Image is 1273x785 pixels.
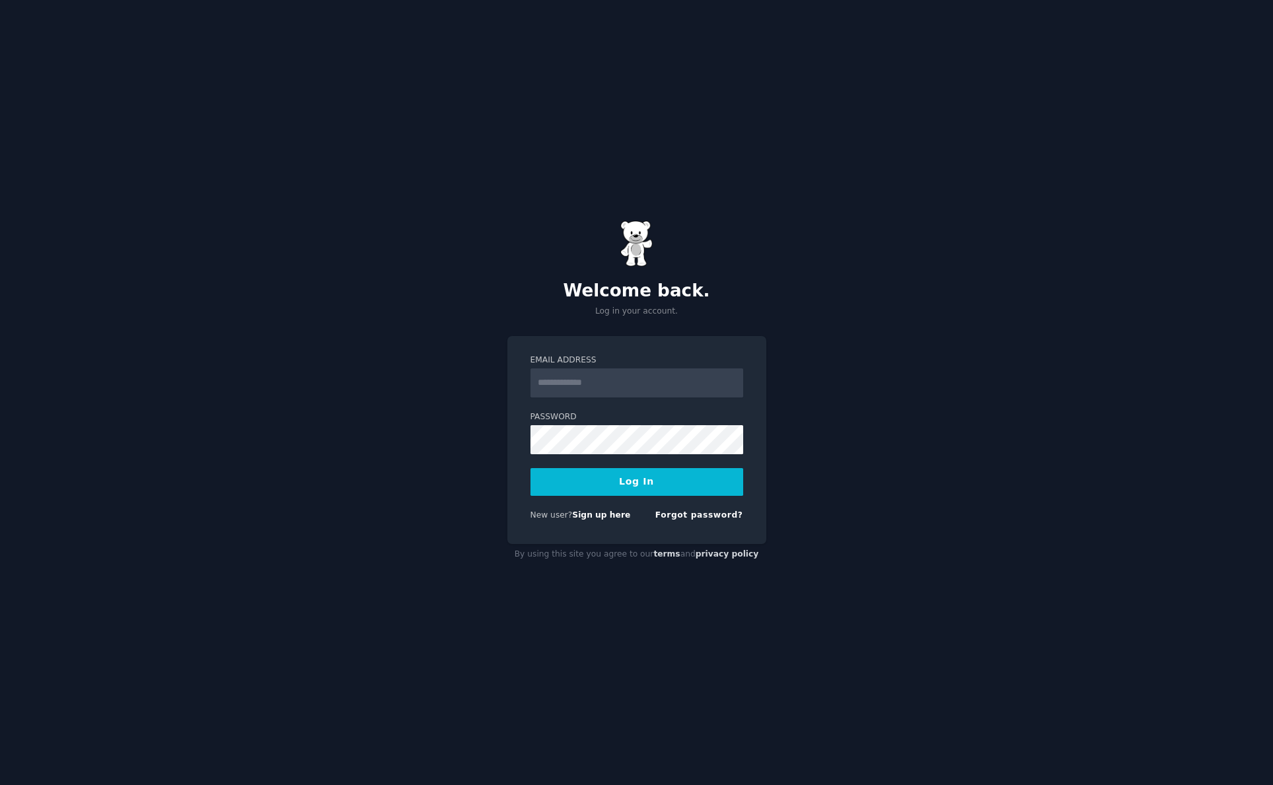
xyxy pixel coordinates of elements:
[507,306,766,318] p: Log in your account.
[530,355,743,366] label: Email Address
[530,411,743,423] label: Password
[507,544,766,565] div: By using this site you agree to our and
[655,510,743,520] a: Forgot password?
[507,281,766,302] h2: Welcome back.
[572,510,630,520] a: Sign up here
[696,549,759,559] a: privacy policy
[530,468,743,496] button: Log In
[620,221,653,267] img: Gummy Bear
[653,549,680,559] a: terms
[530,510,573,520] span: New user?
